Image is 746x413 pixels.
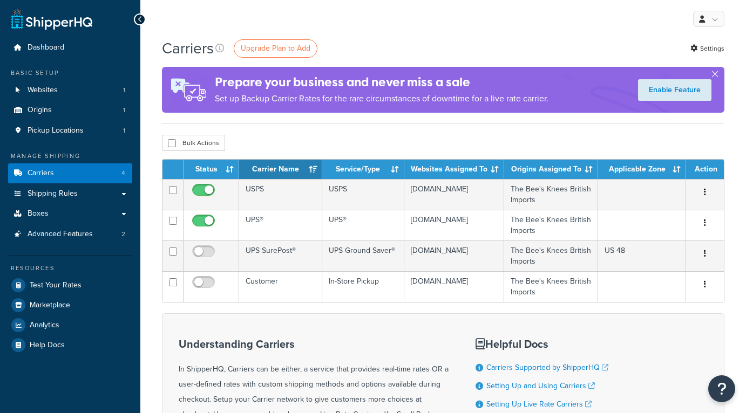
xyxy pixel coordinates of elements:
[241,43,310,54] span: Upgrade Plan to Add
[179,338,449,350] h3: Understanding Carriers
[322,210,404,240] td: UPS®
[8,295,132,315] a: Marketplace
[404,160,504,179] th: Websites Assigned To: activate to sort column ascending
[690,41,724,56] a: Settings
[28,106,52,115] span: Origins
[404,210,504,240] td: [DOMAIN_NAME]
[8,224,132,244] li: Advanced Features
[28,43,64,52] span: Dashboard
[162,135,225,151] button: Bulk Actions
[28,86,58,95] span: Websites
[121,169,125,178] span: 4
[123,126,125,135] span: 1
[8,204,132,224] a: Boxes
[322,240,404,271] td: UPS Ground Saver®
[162,38,214,59] h1: Carriers
[162,67,215,113] img: ad-rules-rateshop-fe6ec290ccb7230408bd80ed9643f0289d75e0ffd9eb532fc0e269fcd187b520.png
[322,271,404,302] td: In-Store Pickup
[8,80,132,100] a: Websites 1
[184,160,239,179] th: Status: activate to sort column ascending
[8,163,132,183] li: Carriers
[8,163,132,183] a: Carriers 4
[8,80,132,100] li: Websites
[8,68,132,78] div: Basic Setup
[8,152,132,161] div: Manage Shipping
[239,240,322,271] td: UPS SurePost®
[322,179,404,210] td: USPS
[638,79,711,101] a: Enable Feature
[598,240,686,271] td: US 48
[215,91,548,106] p: Set up Backup Carrier Rates for the rare circumstances of downtime for a live rate carrier.
[486,398,592,410] a: Setting Up Live Rate Carriers
[11,8,92,30] a: ShipperHQ Home
[123,86,125,95] span: 1
[504,210,598,240] td: The Bee's Knees British Imports
[8,121,132,141] li: Pickup Locations
[322,160,404,179] th: Service/Type: activate to sort column ascending
[123,106,125,115] span: 1
[404,271,504,302] td: [DOMAIN_NAME]
[239,271,322,302] td: Customer
[8,276,132,295] a: Test Your Rates
[30,341,65,350] span: Help Docs
[486,380,595,391] a: Setting Up and Using Carriers
[30,321,59,330] span: Analytics
[504,271,598,302] td: The Bee's Knees British Imports
[8,100,132,120] li: Origins
[8,100,132,120] a: Origins 1
[504,240,598,271] td: The Bee's Knees British Imports
[8,38,132,58] a: Dashboard
[28,169,54,178] span: Carriers
[686,160,724,179] th: Action
[404,179,504,210] td: [DOMAIN_NAME]
[215,73,548,91] h4: Prepare your business and never miss a sale
[239,160,322,179] th: Carrier Name: activate to sort column ascending
[234,39,317,58] a: Upgrade Plan to Add
[8,264,132,273] div: Resources
[30,301,70,310] span: Marketplace
[121,230,125,239] span: 2
[28,126,84,135] span: Pickup Locations
[8,224,132,244] a: Advanced Features 2
[476,338,616,350] h3: Helpful Docs
[8,315,132,335] a: Analytics
[239,179,322,210] td: USPS
[504,179,598,210] td: The Bee's Knees British Imports
[28,209,49,218] span: Boxes
[30,281,82,290] span: Test Your Rates
[598,160,686,179] th: Applicable Zone: activate to sort column ascending
[486,362,608,373] a: Carriers Supported by ShipperHQ
[8,121,132,141] a: Pickup Locations 1
[8,184,132,204] a: Shipping Rules
[28,189,78,198] span: Shipping Rules
[239,210,322,240] td: UPS®
[708,375,735,402] button: Open Resource Center
[8,335,132,355] a: Help Docs
[404,240,504,271] td: [DOMAIN_NAME]
[504,160,598,179] th: Origins Assigned To: activate to sort column ascending
[28,230,93,239] span: Advanced Features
